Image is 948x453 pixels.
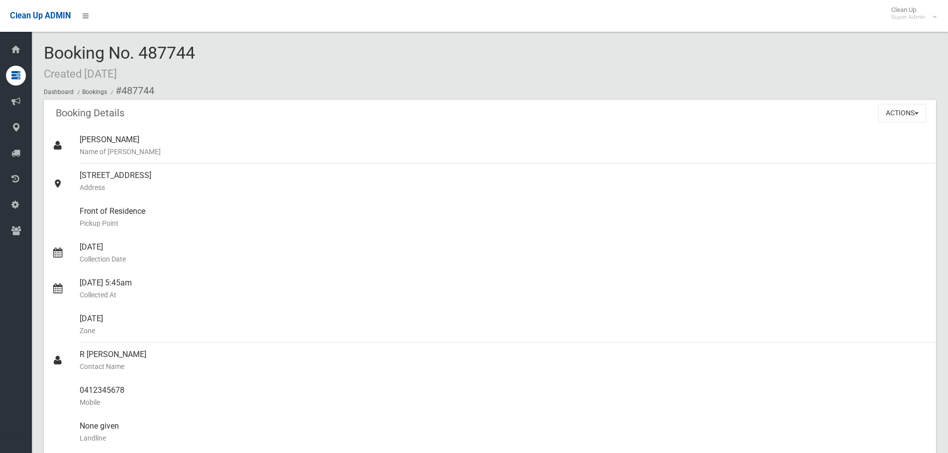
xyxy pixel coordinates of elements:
span: Clean Up [886,6,936,21]
small: Contact Name [80,361,928,372]
small: Collection Date [80,253,928,265]
small: Collected At [80,289,928,301]
div: None given [80,414,928,450]
small: Landline [80,432,928,444]
div: [DATE] 5:45am [80,271,928,307]
span: Booking No. 487744 [44,43,195,82]
div: [DATE] [80,307,928,343]
div: Front of Residence [80,199,928,235]
li: #487744 [108,82,154,100]
a: Bookings [82,89,107,95]
span: Clean Up ADMIN [10,11,71,20]
div: [DATE] [80,235,928,271]
div: R [PERSON_NAME] [80,343,928,378]
small: Name of [PERSON_NAME] [80,146,928,158]
small: Zone [80,325,928,337]
small: Address [80,181,928,193]
a: Dashboard [44,89,74,95]
div: [PERSON_NAME] [80,128,928,164]
div: 0412345678 [80,378,928,414]
div: [STREET_ADDRESS] [80,164,928,199]
small: Pickup Point [80,217,928,229]
small: Created [DATE] [44,67,117,80]
header: Booking Details [44,103,136,123]
small: Mobile [80,396,928,408]
button: Actions [878,104,926,122]
small: Super Admin [891,13,926,21]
